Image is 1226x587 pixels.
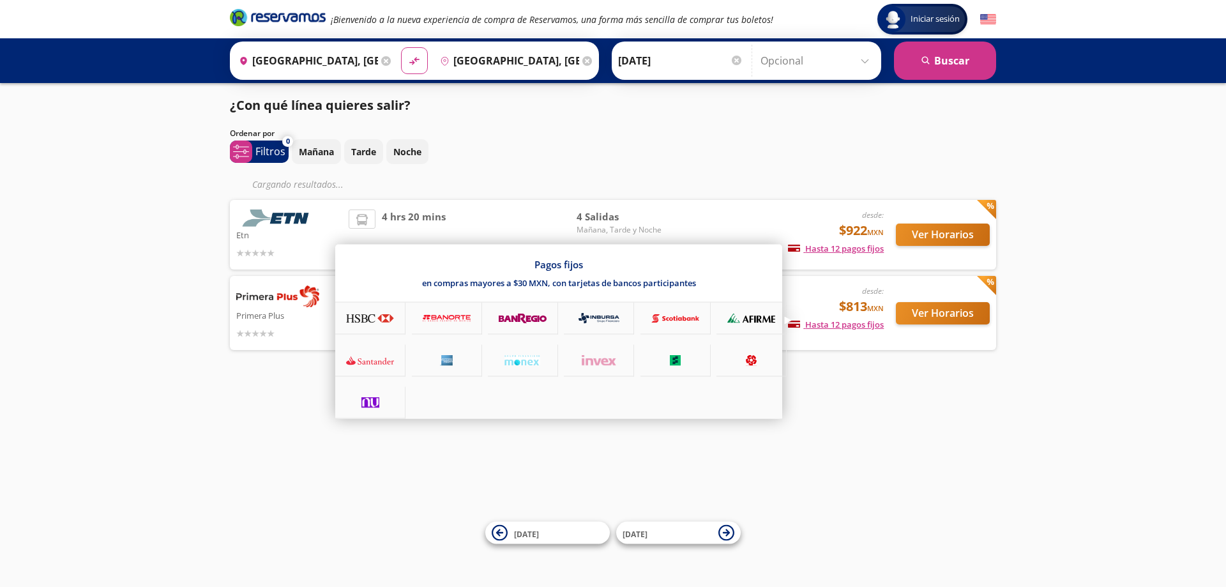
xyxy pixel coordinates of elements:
[788,319,884,330] span: Hasta 12 pagos fijos
[230,128,275,139] p: Ordenar por
[435,45,579,77] input: Buscar Destino
[382,210,446,260] span: 4 hrs 20 mins
[236,286,319,307] img: Primera Plus
[234,45,378,77] input: Buscar Origen
[351,145,376,158] p: Tarde
[577,224,666,236] span: Mañana, Tarde y Noche
[236,210,319,227] img: Etn
[862,286,884,296] em: desde:
[236,227,342,242] p: Etn
[894,42,996,80] button: Buscar
[896,302,990,324] button: Ver Horarios
[623,528,647,539] span: [DATE]
[577,210,666,224] span: 4 Salidas
[331,13,773,26] em: ¡Bienvenido a la nueva experiencia de compra de Reservamos, una forma más sencilla de comprar tus...
[393,145,421,158] p: Noche
[514,528,539,539] span: [DATE]
[236,307,342,323] p: Primera Plus
[534,258,583,271] p: Pagos fijos
[618,45,743,77] input: Elegir Fecha
[344,139,383,164] button: Tarde
[980,11,996,27] button: English
[255,144,285,159] p: Filtros
[299,145,334,158] p: Mañana
[862,210,884,220] em: desde:
[292,139,341,164] button: Mañana
[485,522,610,544] button: [DATE]
[896,224,990,246] button: Ver Horarios
[905,13,965,26] span: Iniciar sesión
[252,178,344,190] em: Cargando resultados ...
[386,139,428,164] button: Noche
[867,303,884,313] small: MXN
[422,277,696,289] p: en compras mayores a $30 MXN, con tarjetas de bancos participantes
[230,96,411,115] p: ¿Con qué línea quieres salir?
[616,522,741,544] button: [DATE]
[230,141,289,163] button: 0Filtros
[867,227,884,237] small: MXN
[839,221,884,240] span: $922
[839,297,884,316] span: $813
[286,136,290,147] span: 0
[230,8,326,27] i: Brand Logo
[761,45,875,77] input: Opcional
[788,243,884,254] span: Hasta 12 pagos fijos
[230,8,326,31] a: Brand Logo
